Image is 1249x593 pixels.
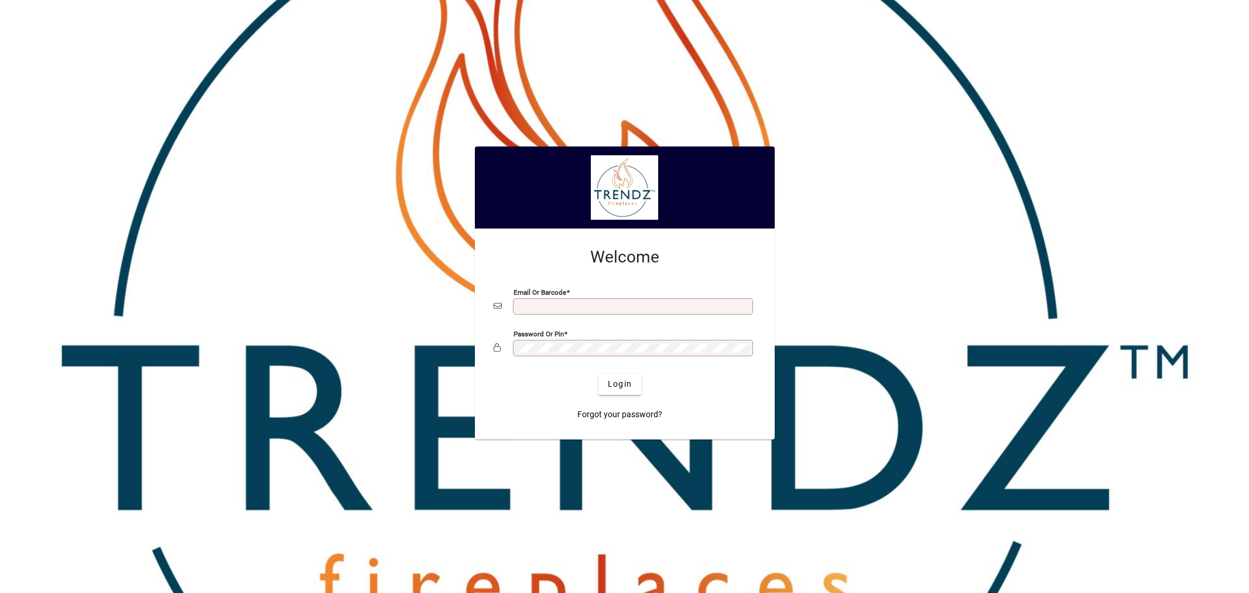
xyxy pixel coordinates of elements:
h2: Welcome [494,247,756,267]
mat-label: Password or Pin [514,329,564,338]
span: Login [608,378,632,390]
button: Login [598,374,641,395]
span: Forgot your password? [577,408,662,421]
mat-label: Email or Barcode [514,288,566,296]
a: Forgot your password? [573,404,667,425]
